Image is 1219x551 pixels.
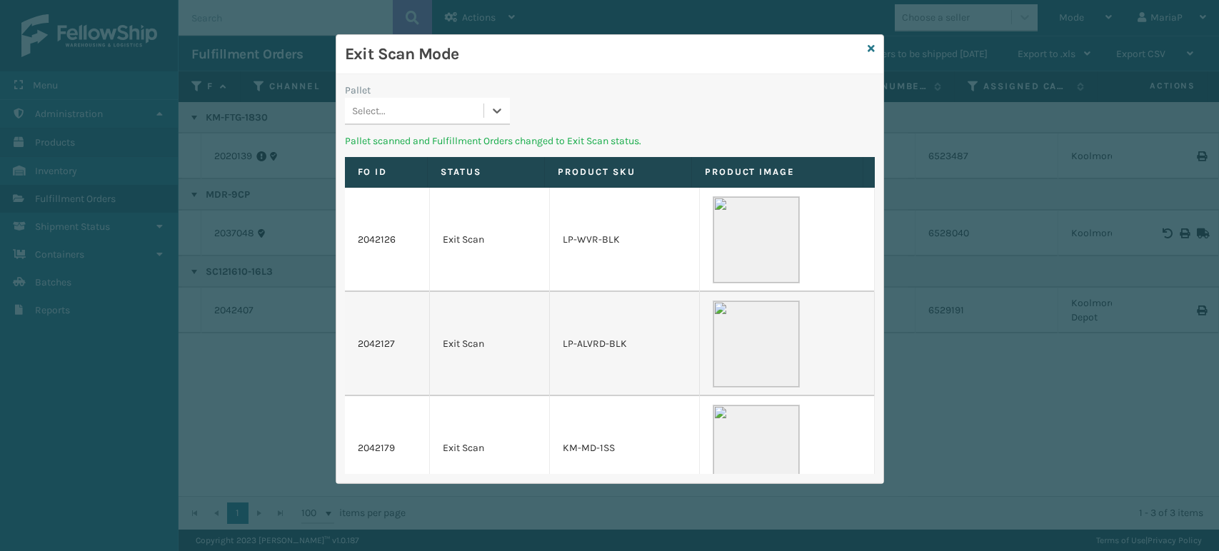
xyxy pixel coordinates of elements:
[713,405,800,492] img: 51104088640_40f294f443_o-scaled-700x700.jpg
[705,166,850,178] label: Product Image
[713,300,800,388] img: 51104088640_40f294f443_o-scaled-700x700.jpg
[358,233,396,247] a: 2042126
[441,166,531,178] label: Status
[345,44,862,65] h3: Exit Scan Mode
[558,166,678,178] label: Product SKU
[550,396,700,500] td: KM-MD-1SS
[550,292,700,396] td: LP-ALVRD-BLK
[358,166,414,178] label: FO ID
[345,133,875,148] p: Pallet scanned and Fulfillment Orders changed to Exit Scan status.
[345,83,371,98] label: Pallet
[550,188,700,292] td: LP-WVR-BLK
[430,396,550,500] td: Exit Scan
[713,196,800,283] img: 51104088640_40f294f443_o-scaled-700x700.jpg
[352,103,386,118] div: Select...
[358,441,395,455] a: 2042179
[430,188,550,292] td: Exit Scan
[430,292,550,396] td: Exit Scan
[358,337,395,351] a: 2042127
